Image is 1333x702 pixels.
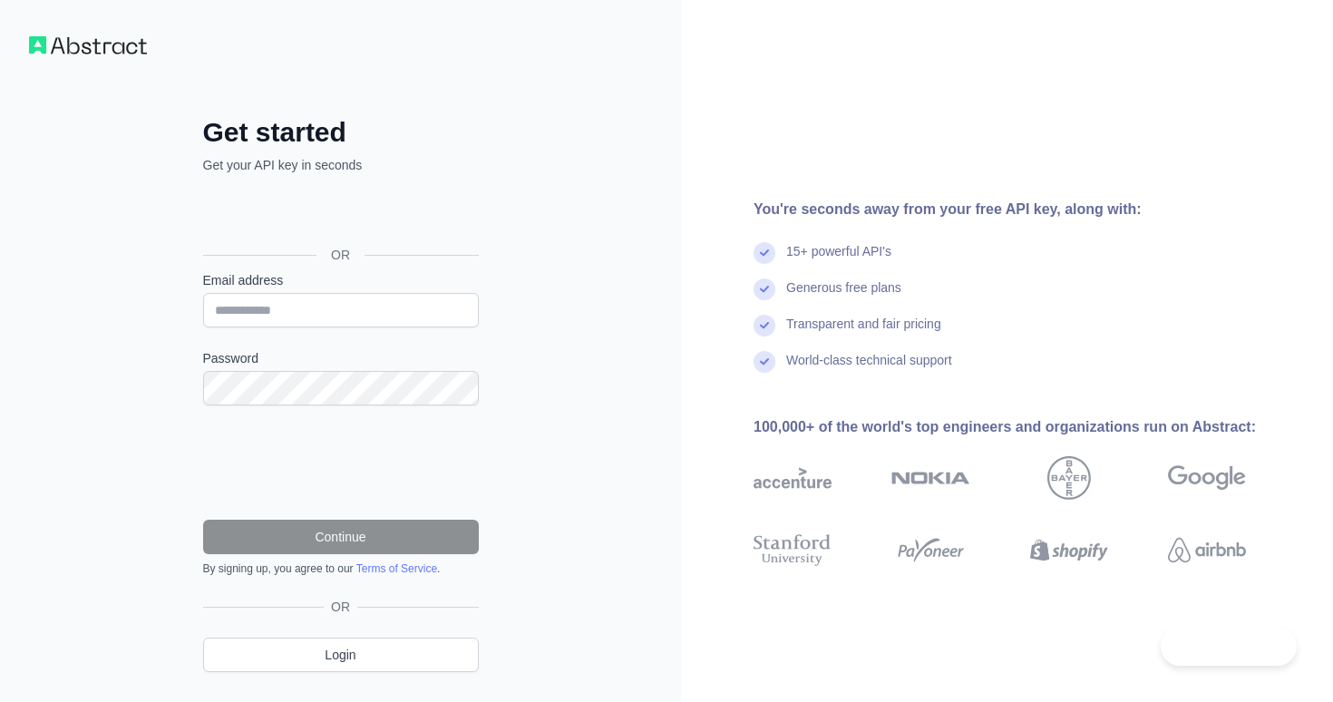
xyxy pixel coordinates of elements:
[754,531,832,570] img: stanford university
[1168,456,1246,500] img: google
[754,242,775,264] img: check mark
[754,315,775,336] img: check mark
[754,278,775,300] img: check mark
[1161,628,1297,666] iframe: Toggle Customer Support
[754,199,1304,220] div: You're seconds away from your free API key, along with:
[203,116,479,149] h2: Get started
[316,246,365,264] span: OR
[203,561,479,576] div: By signing up, you agree to our .
[324,598,357,616] span: OR
[786,315,941,351] div: Transparent and fair pricing
[203,156,479,174] p: Get your API key in seconds
[786,242,891,278] div: 15+ powerful API's
[203,194,475,234] div: Sign in with Google. Opens in new tab
[786,278,901,315] div: Generous free plans
[891,456,969,500] img: nokia
[754,351,775,373] img: check mark
[786,351,952,387] div: World-class technical support
[29,36,147,54] img: Workflow
[754,456,832,500] img: accenture
[754,416,1304,438] div: 100,000+ of the world's top engineers and organizations run on Abstract:
[891,531,969,570] img: payoneer
[1047,456,1091,500] img: bayer
[1168,531,1246,570] img: airbnb
[203,271,479,289] label: Email address
[203,520,479,554] button: Continue
[203,427,479,498] iframe: reCAPTCHA
[194,194,484,234] iframe: Sign in with Google Button
[203,349,479,367] label: Password
[203,638,479,672] a: Login
[1030,531,1108,570] img: shopify
[356,562,437,575] a: Terms of Service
